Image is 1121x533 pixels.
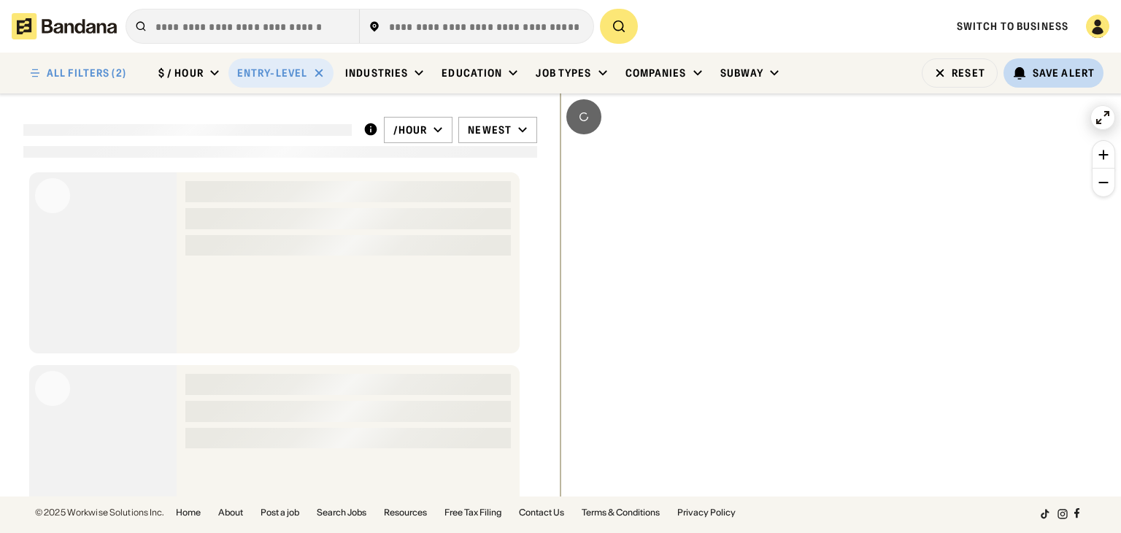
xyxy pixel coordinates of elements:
[519,508,564,517] a: Contact Us
[176,508,201,517] a: Home
[47,68,126,78] div: ALL FILTERS (2)
[317,508,366,517] a: Search Jobs
[35,508,164,517] div: © 2025 Workwise Solutions Inc.
[384,508,427,517] a: Resources
[625,66,687,80] div: Companies
[158,66,204,80] div: $ / hour
[677,508,736,517] a: Privacy Policy
[957,20,1068,33] a: Switch to Business
[582,508,660,517] a: Terms & Conditions
[237,66,307,80] div: Entry-Level
[393,123,428,137] div: /hour
[12,13,117,39] img: Bandana logotype
[720,66,764,80] div: Subway
[444,508,501,517] a: Free Tax Filing
[952,68,985,78] div: Reset
[218,508,243,517] a: About
[468,123,512,137] div: Newest
[261,508,299,517] a: Post a job
[345,66,408,80] div: Industries
[1033,66,1095,80] div: Save Alert
[23,166,537,496] div: grid
[536,66,591,80] div: Job Types
[442,66,502,80] div: Education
